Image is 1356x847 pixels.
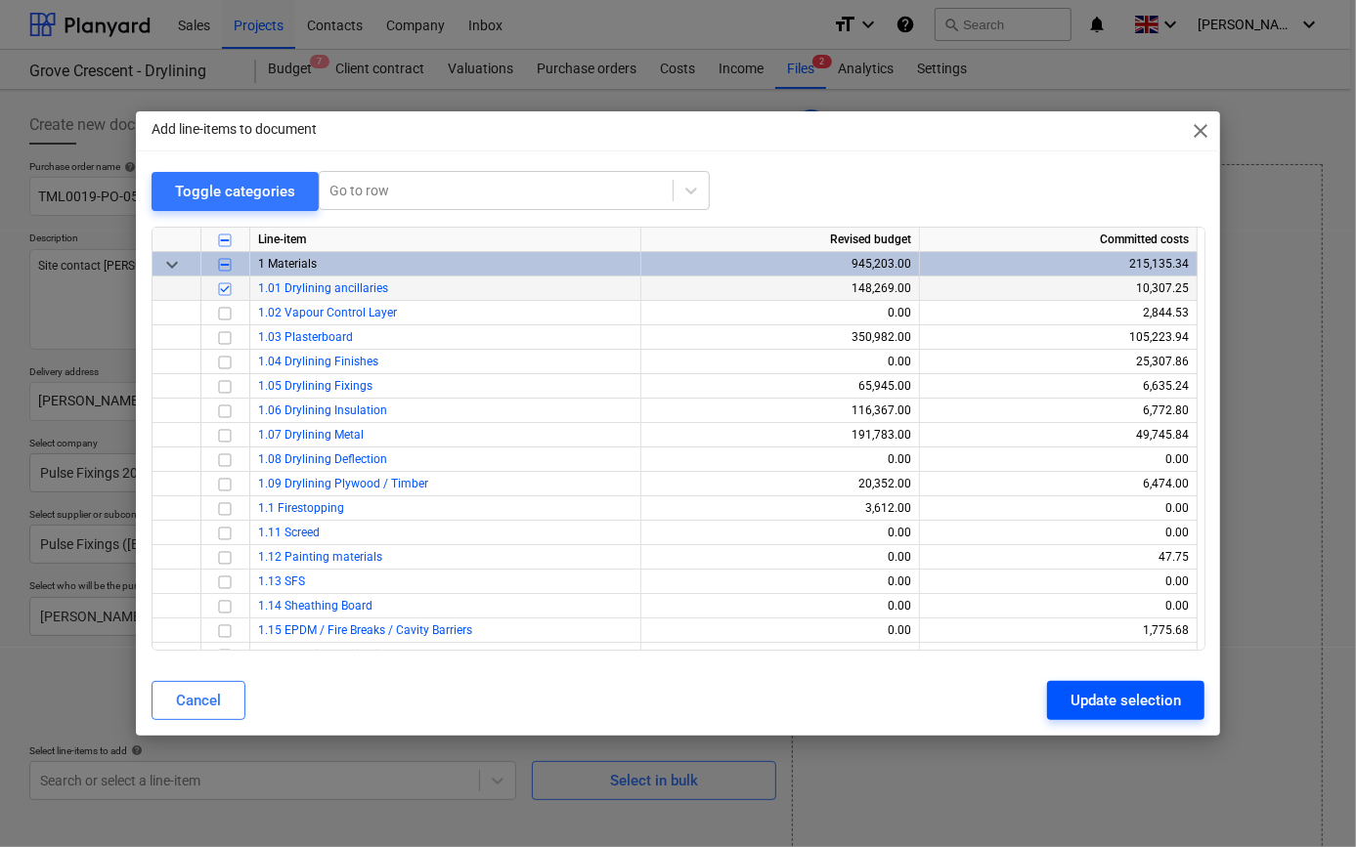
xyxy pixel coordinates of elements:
p: Add line-items to document [152,119,317,140]
div: 49,745.84 [928,423,1189,447]
a: 1.02 Vapour Control Layer [258,306,397,319]
a: 1.14 Sheathing Board [258,599,372,613]
a: 1.15 EPDM / Fire Breaks / Cavity Barriers [258,623,472,637]
div: 0.00 [649,545,911,570]
a: 1.08 Drylining Deflection [258,452,387,466]
div: 0.00 [928,594,1189,618]
div: 148,269.00 [649,276,911,301]
div: Toggle categories [175,179,295,204]
div: 1,775.68 [928,618,1189,643]
div: 116,367.00 [649,399,911,423]
div: 105,223.94 [928,325,1189,350]
span: close [1189,119,1212,143]
div: 6,772.80 [928,399,1189,423]
div: 6,474.00 [928,472,1189,496]
span: keyboard_arrow_down [160,252,184,275]
a: 1.04 Drylining Finishes [258,355,378,368]
div: 0.00 [649,350,911,374]
button: Cancel [152,681,245,720]
div: 47.75 [928,545,1189,570]
a: 1.07 Drylining Metal [258,428,364,442]
div: 6,635.24 [928,374,1189,399]
div: Cancel [176,688,221,713]
a: 1.16 Cladding Ancillaries [258,648,390,661]
button: Update selection [1047,681,1204,720]
div: Committed costs [920,228,1198,252]
div: 20,352.00 [649,472,911,496]
a: 1.06 Drylining Insulation [258,403,387,417]
div: 945,203.00 [649,252,911,276]
span: 1 Materials [258,257,317,271]
a: 1.1 Firestopping [258,501,344,515]
div: 0.00 [928,447,1189,472]
div: 0.00 [928,521,1189,545]
div: 0.00 [928,643,1189,667]
a: 1.05 Drylining Fixings [258,379,372,393]
div: 0.00 [649,447,911,472]
div: 10,307.25 [928,276,1189,301]
div: 0.00 [928,496,1189,521]
div: 0.00 [928,570,1189,594]
div: 2,844.53 [928,301,1189,325]
iframe: Chat Widget [1258,753,1356,847]
div: 0.00 [649,618,911,643]
div: 3,612.00 [649,496,911,521]
div: Line-item [250,228,641,252]
div: 65,945.00 [649,374,911,399]
div: 0.00 [649,594,911,618]
div: Update selection [1071,688,1181,713]
div: 350,982.00 [649,325,911,350]
a: 1.11 Screed [258,526,320,539]
a: 1.03 Plasterboard [258,330,353,344]
button: Toggle categories [152,172,319,211]
div: 0.00 [649,301,911,325]
div: Revised budget [641,228,920,252]
div: 191,783.00 [649,423,911,447]
div: 0.00 [649,521,911,545]
div: 0.00 [649,570,911,594]
div: 25,307.86 [928,350,1189,374]
a: 1.13 SFS [258,574,305,588]
div: 0.00 [649,643,911,667]
a: 1.01 Drylining ancillaries [258,281,388,295]
div: 215,135.34 [928,252,1189,276]
a: 1.09 Drylining Plywood / Timber [258,477,428,490]
a: 1.12 Painting materials [258,550,382,564]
